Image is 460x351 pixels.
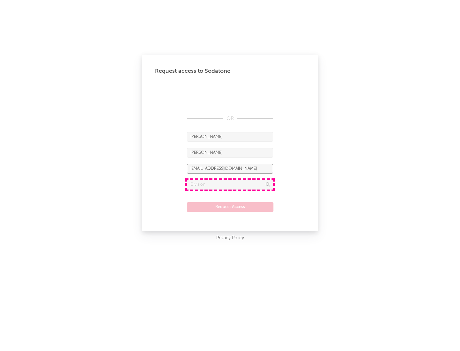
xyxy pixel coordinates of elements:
[155,67,305,75] div: Request access to Sodatone
[187,115,273,123] div: OR
[187,164,273,174] input: Email
[187,202,273,212] button: Request Access
[187,132,273,142] input: First Name
[216,234,244,242] a: Privacy Policy
[187,148,273,158] input: Last Name
[187,180,273,190] input: Division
